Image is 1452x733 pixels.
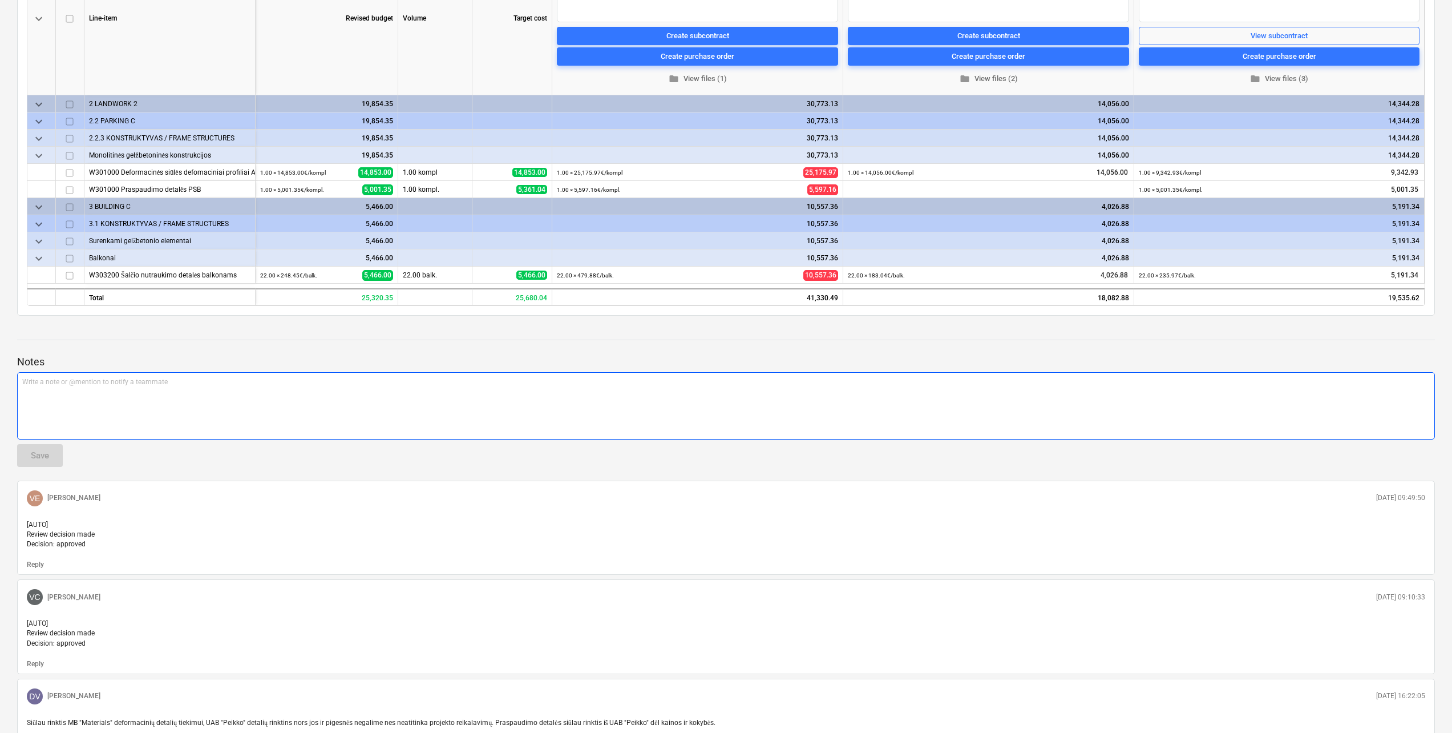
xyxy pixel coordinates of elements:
[32,149,46,163] span: keyboard_arrow_down
[1139,95,1419,112] div: 14,344.28
[960,74,970,84] span: folder
[89,164,250,180] div: W301000 Deformacinės siūlės defomaciniai profiliai Ancon (HLDQ22 -10 vnt, HLDQ24 – 11 vnt, HLDQ30...
[32,218,46,231] span: keyboard_arrow_down
[557,27,838,45] button: Create subcontract
[47,593,100,602] p: [PERSON_NAME]
[557,215,838,232] div: 10,557.36
[89,249,250,266] div: Balkonai
[557,147,838,164] div: 30,773.13
[47,691,100,701] p: [PERSON_NAME]
[260,112,393,130] div: 19,854.35
[32,12,46,26] span: keyboard_arrow_down
[260,232,393,249] div: 5,466.00
[1390,271,1419,280] span: 5,191.34
[1376,593,1425,602] p: [DATE] 09:10:33
[1251,29,1308,42] div: View subcontract
[557,95,838,112] div: 30,773.13
[89,112,250,129] div: 2.2 PARKING C
[89,147,250,163] div: Monolitinės gelžbetoninės konstrukcijos
[557,272,614,279] small: 22.00 × 479.88€ / balk.
[1395,678,1452,733] div: Chat Widget
[669,74,679,84] span: folder
[952,50,1025,63] div: Create purchase order
[852,73,1125,86] span: View files (2)
[362,270,393,281] span: 5,466.00
[512,168,547,177] span: 14,853.00
[362,184,393,195] span: 5,001.35
[32,200,46,214] span: keyboard_arrow_down
[1139,272,1196,279] small: 22.00 × 235.97€ / balk.
[803,167,838,178] span: 25,175.97
[803,270,838,281] span: 10,557.36
[17,355,1435,369] p: Notes
[29,692,40,701] span: DV
[557,47,838,66] button: Create purchase order
[27,659,44,669] button: Reply
[256,288,398,305] div: 25,320.35
[398,181,472,198] div: 1.00 kompl.
[89,198,250,215] div: 3 BUILDING C
[260,215,393,232] div: 5,466.00
[661,50,734,63] div: Create purchase order
[27,521,95,548] span: [AUTO] Review decision made Decision: approved
[260,147,393,164] div: 19,854.35
[1139,70,1419,88] button: View files (3)
[27,589,43,605] div: Valentinas Cilcius
[30,494,41,503] span: VE
[1099,271,1129,280] span: 4,026.88
[557,249,838,267] div: 10,557.36
[27,719,715,727] span: Siūlau rinktis MB "Materials" deformacinių detalių tiekimui, UAB "Peikko" detalių rinktins nors j...
[807,184,838,195] span: 5,597.16
[557,70,838,88] button: View files (1)
[358,167,393,178] span: 14,853.00
[27,619,95,647] span: [AUTO] Review decision made Decision: approved
[848,170,913,176] small: 1.00 × 14,056.00€ / kompl
[1376,493,1425,503] p: [DATE] 09:49:50
[848,130,1129,147] div: 14,056.00
[398,267,472,284] div: 22.00 balk.
[1139,215,1419,232] div: 5,191.34
[557,198,838,215] div: 10,557.36
[848,27,1129,45] button: Create subcontract
[27,560,44,570] button: Reply
[260,198,393,215] div: 5,466.00
[89,181,250,198] div: W301000 Praspaudimo detalės PSB
[557,130,838,147] div: 30,773.13
[1139,130,1419,147] div: 14,344.28
[1250,74,1260,84] span: folder
[84,288,256,305] div: Total
[1139,112,1419,130] div: 14,344.28
[1243,50,1316,63] div: Create purchase order
[1139,187,1203,193] small: 1.00 × 5,001.35€ / kompl.
[848,147,1129,164] div: 14,056.00
[848,95,1129,112] div: 14,056.00
[260,272,317,279] small: 22.00 × 248.45€ / balk.
[1139,170,1201,176] small: 1.00 × 9,342.93€ / kompl
[848,112,1129,130] div: 14,056.00
[848,232,1129,249] div: 4,026.88
[516,271,547,280] span: 5,466.00
[1139,198,1419,215] div: 5,191.34
[29,593,40,602] span: VC
[32,252,46,265] span: keyboard_arrow_down
[27,490,43,506] div: Valdas Eimontas
[1139,249,1419,267] div: 5,191.34
[848,249,1129,267] div: 4,026.88
[260,249,393,267] div: 5,466.00
[848,272,905,279] small: 22.00 × 183.04€ / balk.
[1390,168,1419,178] span: 9,342.93
[1139,232,1419,249] div: 5,191.34
[260,170,326,176] small: 1.00 × 14,853.00€ / kompl
[1376,691,1425,701] p: [DATE] 16:22:05
[32,115,46,128] span: keyboard_arrow_down
[89,215,250,232] div: 3.1 KONSTRUKTYVAS / FRAME STRUCTURES
[32,98,46,111] span: keyboard_arrow_down
[1134,288,1425,305] div: 19,535.62
[32,132,46,146] span: keyboard_arrow_down
[848,47,1129,66] button: Create purchase order
[89,232,250,249] div: Surenkami gelžbetonio elementai
[1139,27,1419,45] button: View subcontract
[27,688,43,704] div: Dovydas Vaicius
